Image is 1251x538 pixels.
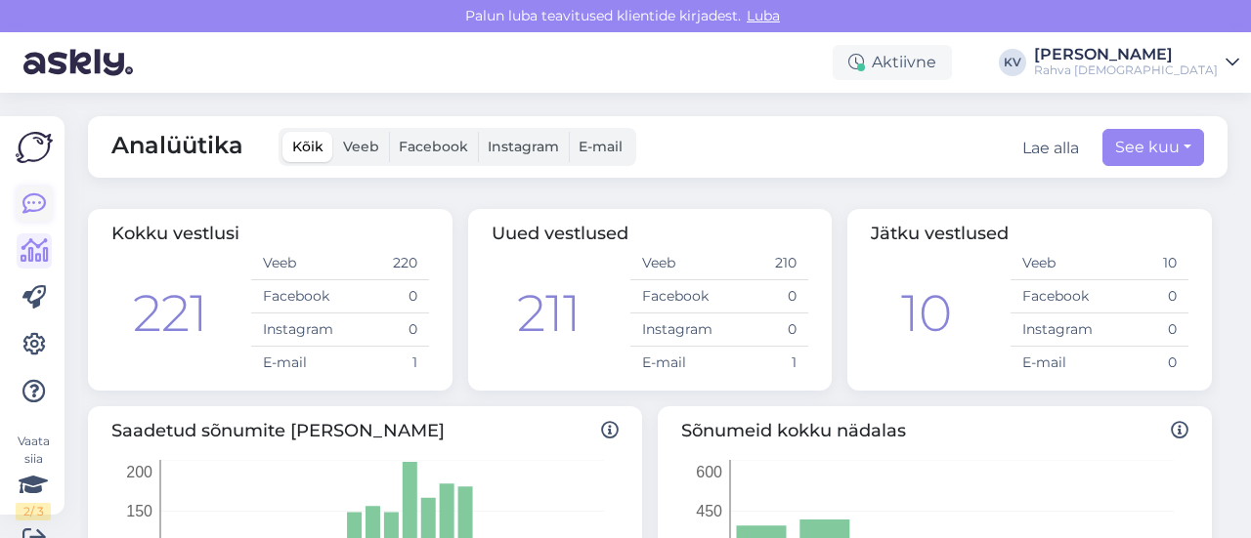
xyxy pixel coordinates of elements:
[1034,47,1218,62] div: [PERSON_NAME]
[1100,313,1188,347] td: 0
[833,45,952,80] div: Aktiivne
[681,418,1188,444] span: Sõnumeid kokku nädalas
[292,138,324,155] span: Kõik
[1011,247,1100,280] td: Veeb
[251,280,340,313] td: Facebook
[630,347,719,380] td: E-mail
[1102,129,1204,166] button: See kuu
[696,503,722,519] tspan: 450
[630,247,719,280] td: Veeb
[719,280,808,313] td: 0
[517,275,581,352] div: 211
[492,223,628,244] span: Uued vestlused
[340,347,429,380] td: 1
[719,313,808,347] td: 0
[340,247,429,280] td: 220
[999,49,1026,76] div: KV
[1034,62,1218,78] div: Rahva [DEMOGRAPHIC_DATA]
[1034,47,1239,78] a: [PERSON_NAME]Rahva [DEMOGRAPHIC_DATA]
[1100,280,1188,313] td: 0
[111,418,619,444] span: Saadetud sõnumite [PERSON_NAME]
[630,313,719,347] td: Instagram
[1100,247,1188,280] td: 10
[126,503,152,519] tspan: 150
[340,313,429,347] td: 0
[871,223,1009,244] span: Jätku vestlused
[696,464,722,480] tspan: 600
[1011,280,1100,313] td: Facebook
[1011,347,1100,380] td: E-mail
[16,503,51,520] div: 2 / 3
[579,138,623,155] span: E-mail
[133,275,207,352] div: 221
[1100,347,1188,380] td: 0
[1011,313,1100,347] td: Instagram
[251,347,340,380] td: E-mail
[340,280,429,313] td: 0
[741,7,786,24] span: Luba
[16,132,53,163] img: Askly Logo
[251,247,340,280] td: Veeb
[630,280,719,313] td: Facebook
[16,433,51,520] div: Vaata siia
[901,275,952,352] div: 10
[343,138,379,155] span: Veeb
[251,313,340,347] td: Instagram
[111,223,239,244] span: Kokku vestlusi
[719,347,808,380] td: 1
[126,464,152,480] tspan: 200
[1022,137,1079,160] button: Lae alla
[488,138,559,155] span: Instagram
[399,138,468,155] span: Facebook
[719,247,808,280] td: 210
[111,128,243,166] span: Analüütika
